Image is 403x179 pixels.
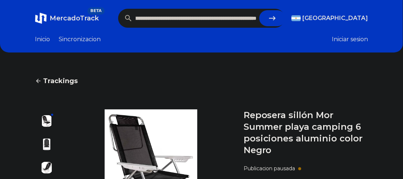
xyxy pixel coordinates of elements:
a: MercadoTrackBETA [35,12,99,24]
a: Sincronizacion [59,35,101,44]
img: Reposera sillón Mor Summer playa camping 6 posiciones aluminio color Negro [41,162,53,174]
span: MercadoTrack [50,14,99,22]
span: Trackings [43,76,78,86]
button: Iniciar sesion [332,35,368,44]
button: [GEOGRAPHIC_DATA] [291,14,368,23]
span: BETA [88,7,105,15]
p: Publicacion pausada [244,165,295,172]
img: Argentina [291,15,301,21]
a: Trackings [35,76,368,86]
h1: Reposera sillón Mor Summer playa camping 6 posiciones aluminio color Negro [244,109,368,156]
img: Reposera sillón Mor Summer playa camping 6 posiciones aluminio color Negro [41,139,53,150]
img: Reposera sillón Mor Summer playa camping 6 posiciones aluminio color Negro [41,115,53,127]
img: MercadoTrack [35,12,47,24]
span: [GEOGRAPHIC_DATA] [302,14,368,23]
a: Inicio [35,35,50,44]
